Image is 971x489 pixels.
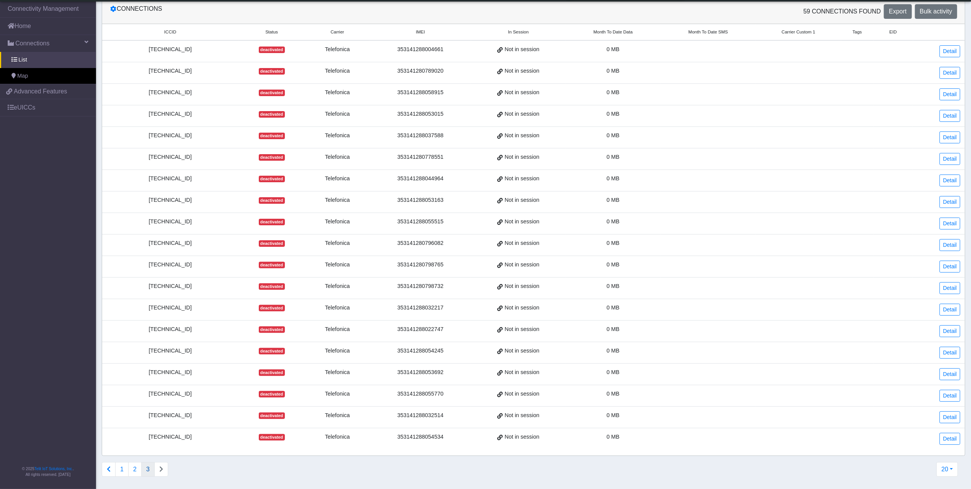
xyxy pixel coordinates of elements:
[803,7,881,16] span: 59 Connections found
[259,348,285,354] span: deactivated
[940,239,960,251] a: Detail
[310,175,365,183] div: Telefonica
[505,282,539,291] span: Not in session
[107,153,234,161] div: [TECHNICAL_ID]
[374,196,466,205] div: 353141288053163
[259,176,285,182] span: deactivated
[107,433,234,441] div: [TECHNICAL_ID]
[310,110,365,118] div: Telefonica
[505,175,539,183] span: Not in session
[505,110,539,118] span: Not in session
[259,240,285,246] span: deactivated
[884,4,911,19] button: Export
[259,219,285,225] span: deactivated
[265,29,278,35] span: Status
[940,131,960,143] a: Detail
[107,131,234,140] div: [TECHNICAL_ID]
[940,196,960,208] a: Detail
[107,304,234,312] div: [TECHNICAL_ID]
[505,261,539,269] span: Not in session
[374,110,466,118] div: 353141288053015
[18,56,27,64] span: List
[374,218,466,226] div: 353141288055515
[107,45,234,54] div: [TECHNICAL_ID]
[374,304,466,312] div: 353141288032217
[607,434,620,440] span: 0 MB
[374,347,466,355] div: 353141288054245
[936,462,958,477] button: 20
[607,240,620,246] span: 0 MB
[374,153,466,161] div: 353141280778551
[607,261,620,268] span: 0 MB
[259,111,285,117] span: deactivated
[940,282,960,294] a: Detail
[374,411,466,420] div: 353141288032514
[310,239,365,248] div: Telefonica
[107,110,234,118] div: [TECHNICAL_ID]
[607,197,620,203] span: 0 MB
[259,90,285,96] span: deactivated
[374,390,466,398] div: 353141288055770
[310,347,365,355] div: Telefonica
[940,390,960,402] a: Detail
[310,304,365,312] div: Telefonica
[505,433,539,441] span: Not in session
[374,282,466,291] div: 353141280798732
[310,218,365,226] div: Telefonica
[940,67,960,79] a: Detail
[259,305,285,311] span: deactivated
[107,411,234,420] div: [TECHNICAL_ID]
[374,325,466,334] div: 353141288022747
[940,304,960,316] a: Detail
[259,133,285,139] span: deactivated
[14,87,67,96] span: Advanced Features
[940,218,960,230] a: Detail
[607,326,620,332] span: 0 MB
[505,411,539,420] span: Not in session
[310,131,365,140] div: Telefonica
[107,261,234,269] div: [TECHNICAL_ID]
[259,369,285,376] span: deactivated
[259,262,285,268] span: deactivated
[607,154,620,160] span: 0 MB
[15,39,50,48] span: Connections
[505,153,539,161] span: Not in session
[259,391,285,397] span: deactivated
[505,67,539,75] span: Not in session
[940,175,960,186] a: Detail
[416,29,425,35] span: IMEI
[607,304,620,311] span: 0 MB
[310,88,365,97] div: Telefonica
[508,29,529,35] span: In Session
[259,412,285,419] span: deactivated
[940,261,960,273] a: Detail
[374,131,466,140] div: 353141288037588
[310,67,365,75] div: Telefonica
[505,239,539,248] span: Not in session
[107,368,234,377] div: [TECHNICAL_ID]
[374,368,466,377] div: 353141288053692
[505,347,539,355] span: Not in session
[107,67,234,75] div: [TECHNICAL_ID]
[782,29,816,35] span: Carrier Custom 1
[374,45,466,54] div: 353141288004661
[940,45,960,57] a: Detail
[17,72,28,80] span: Map
[505,390,539,398] span: Not in session
[259,154,285,160] span: deactivated
[889,8,906,15] span: Export
[107,347,234,355] div: [TECHNICAL_ID]
[310,153,365,161] div: Telefonica
[505,304,539,312] span: Not in session
[310,45,365,54] div: Telefonica
[607,175,620,181] span: 0 MB
[607,369,620,375] span: 0 MB
[259,434,285,440] span: deactivated
[310,325,365,334] div: Telefonica
[607,218,620,225] span: 0 MB
[607,348,620,354] span: 0 MB
[107,239,234,248] div: [TECHNICAL_ID]
[940,325,960,337] a: Detail
[115,462,129,477] button: 1
[107,325,234,334] div: [TECHNICAL_ID]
